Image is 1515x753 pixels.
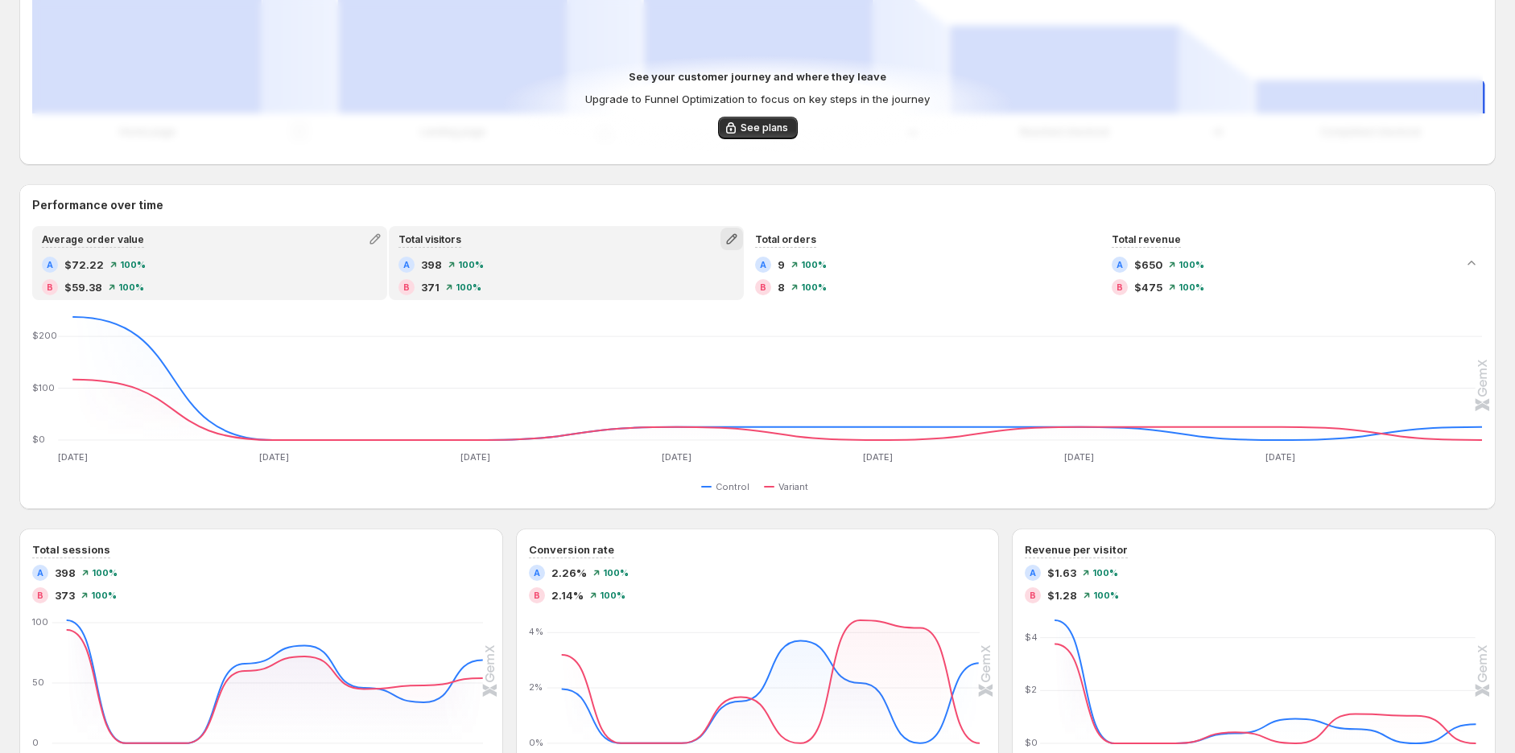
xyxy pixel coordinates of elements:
text: $0 [32,434,45,445]
span: 398 [55,565,76,581]
span: See plans [741,121,788,134]
h2: B [534,590,540,600]
text: [DATE] [460,451,490,463]
h2: B [47,282,53,292]
span: 100% [1092,568,1118,578]
span: $1.28 [1047,587,1077,603]
h3: Total sessions [32,541,110,558]
text: 4% [529,626,543,637]
span: 2.26% [551,565,587,581]
text: $2 [1025,684,1037,695]
span: 100% [603,568,629,578]
span: 100% [1179,282,1204,292]
span: 100% [600,590,625,600]
h2: A [1117,260,1123,270]
h2: B [1030,590,1036,600]
text: $200 [32,330,57,341]
span: Variant [778,480,808,493]
span: Control [716,480,749,493]
span: 398 [421,257,442,273]
h2: B [37,590,43,600]
h2: B [403,282,410,292]
button: Variant [764,477,815,496]
span: 2.14% [551,587,584,603]
text: 0 [32,737,39,748]
span: 373 [55,587,75,603]
span: 100% [1093,590,1119,600]
span: 100% [1179,260,1204,270]
span: 8 [778,279,785,295]
button: Collapse chart [1460,252,1483,274]
h2: B [1117,282,1123,292]
span: 100% [91,590,117,600]
text: [DATE] [662,451,691,463]
h2: A [760,260,766,270]
text: [DATE] [1065,451,1095,463]
h2: A [1030,568,1036,578]
text: $100 [32,382,55,393]
span: 100% [120,260,146,270]
p: Upgrade to Funnel Optimization to focus on key steps in the journey [585,91,930,107]
span: 371 [421,279,440,295]
span: 100% [456,282,481,292]
h3: Revenue per visitor [1025,541,1128,558]
text: 50 [32,677,44,688]
span: 100% [801,282,827,292]
span: 100% [801,260,827,270]
text: [DATE] [1266,451,1296,463]
span: 9 [778,257,785,273]
path: Completed checkout: 1,100 [1256,80,1485,113]
h2: A [47,260,53,270]
span: Total orders [755,233,816,245]
text: [DATE] [863,451,893,463]
span: 100% [458,260,484,270]
text: $0 [1025,737,1038,748]
button: Control [701,477,756,496]
text: 0% [529,737,543,748]
h2: A [534,568,540,578]
span: 100% [118,282,144,292]
text: $4 [1025,632,1038,643]
p: See your customer journey and where they leave [629,68,886,84]
h2: A [403,260,410,270]
text: [DATE] [58,451,88,463]
button: See plans [718,117,798,139]
span: $1.63 [1047,565,1076,581]
h2: Performance over time [32,197,1483,213]
span: $72.22 [64,257,104,273]
h2: A [37,568,43,578]
text: [DATE] [259,451,289,463]
span: 100% [92,568,118,578]
h2: B [760,282,766,292]
span: Total visitors [398,233,461,245]
span: Average order value [42,233,144,245]
h3: Conversion rate [529,541,614,558]
span: Total revenue [1112,233,1181,245]
text: 100 [32,616,48,627]
span: $59.38 [64,279,102,295]
span: $475 [1134,279,1162,295]
span: $650 [1134,257,1162,273]
text: 2% [529,681,543,693]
